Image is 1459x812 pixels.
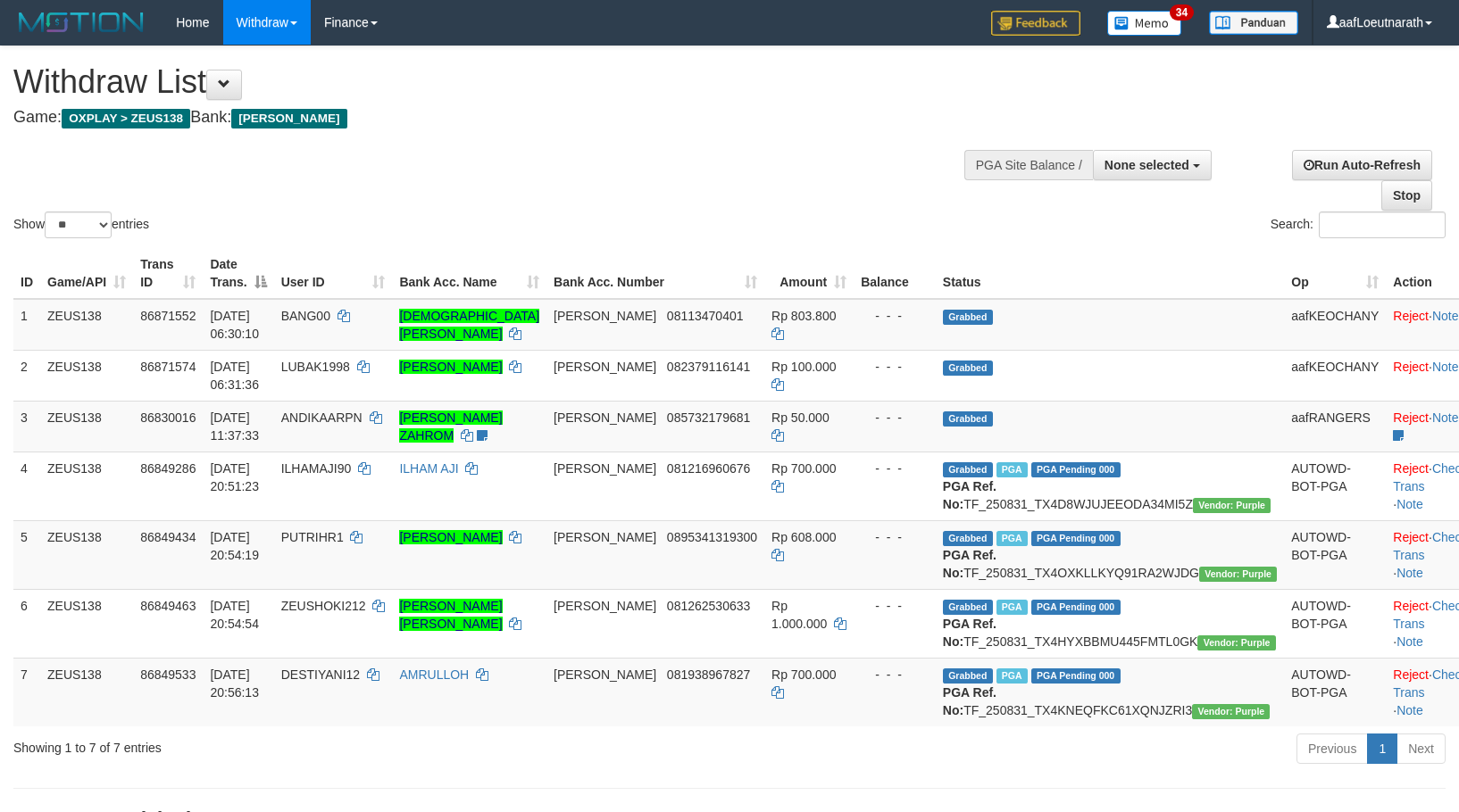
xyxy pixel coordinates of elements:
[1284,350,1386,401] td: aafKEOCHANY
[1393,309,1429,323] a: Reject
[13,401,40,452] td: 3
[943,548,996,580] b: PGA Ref. No:
[1199,567,1277,582] span: Vendor URL: https://trx4.1velocity.biz
[392,248,546,299] th: Bank Acc. Name: activate to sort column ascending
[40,248,133,299] th: Game/API: activate to sort column ascending
[943,479,996,511] b: PGA Ref. No:
[399,530,502,544] a: [PERSON_NAME]
[764,248,854,299] th: Amount: activate to sort column ascending
[210,530,259,562] span: [DATE] 20:54:19
[1396,703,1423,717] a: Note
[281,410,363,425] span: ANDIKAARPN
[40,299,133,351] td: ZEUS138
[40,401,133,452] td: ZEUS138
[854,248,936,299] th: Balance
[554,530,656,544] span: [PERSON_NAME]
[281,309,330,323] span: BANG00
[771,410,830,425] span: Rp 50.000
[140,309,196,323] span: 86871552
[771,667,836,682] span: Rp 700.000
[133,248,203,299] th: Trans ID: activate to sort column ascending
[1284,452,1386,520] td: AUTOWD-BOT-PGA
[996,531,1028,546] span: Marked by aafRornrotha
[667,667,750,682] span: Copy 081938967827 to clipboard
[936,248,1284,299] th: Status
[210,599,259,631] span: [DATE] 20:54:54
[1396,566,1423,580] a: Note
[943,462,993,477] span: Grabbed
[861,528,929,546] div: - - -
[771,461,836,476] span: Rp 700.000
[1393,599,1429,613] a: Reject
[1432,410,1459,425] a: Note
[1193,498,1271,513] span: Vendor URL: https://trx4.1velocity.biz
[1396,733,1446,764] a: Next
[281,461,352,476] span: ILHAMAJI90
[936,452,1284,520] td: TF_250831_TX4D8WJUJEEODA34MI5Z
[667,599,750,613] span: Copy 081262530633 to clipboard
[13,350,40,401] td: 2
[45,211,112,238] select: Showentries
[996,600,1028,615] span: Marked by aafRornrotha
[210,461,259,493] span: [DATE] 20:51:23
[996,462,1028,477] span: Marked by aafRornrotha
[13,9,149,36] img: MOTION_logo.png
[40,589,133,658] td: ZEUS138
[1284,248,1386,299] th: Op: activate to sort column ascending
[1031,531,1121,546] span: PGA Pending
[140,360,196,374] span: 86871574
[996,668,1028,684] span: Marked by aafRornrotha
[1393,667,1429,682] a: Reject
[1393,410,1429,425] a: Reject
[1296,733,1368,764] a: Previous
[13,658,40,726] td: 7
[210,410,259,443] span: [DATE] 11:37:33
[943,411,993,427] span: Grabbed
[667,309,744,323] span: Copy 08113470401 to clipboard
[1284,520,1386,589] td: AUTOWD-BOT-PGA
[40,658,133,726] td: ZEUS138
[943,360,993,376] span: Grabbed
[943,617,996,649] b: PGA Ref. No:
[399,667,469,682] a: AMRULLOH
[1396,497,1423,511] a: Note
[861,460,929,477] div: - - -
[936,589,1284,658] td: TF_250831_TX4HYXBBMU445FMTL0GK
[667,360,750,374] span: Copy 082379116141 to clipboard
[1393,461,1429,476] a: Reject
[399,599,502,631] a: [PERSON_NAME] [PERSON_NAME]
[281,360,350,374] span: LUBAK1998
[1284,589,1386,658] td: AUTOWD-BOT-PGA
[40,520,133,589] td: ZEUS138
[281,530,344,544] span: PUTRIHR1
[1031,668,1121,684] span: PGA Pending
[13,589,40,658] td: 6
[943,531,993,546] span: Grabbed
[1284,401,1386,452] td: aafRANGERS
[554,667,656,682] span: [PERSON_NAME]
[1192,704,1270,719] span: Vendor URL: https://trx4.1velocity.biz
[554,599,656,613] span: [PERSON_NAME]
[1197,635,1275,650] span: Vendor URL: https://trx4.1velocity.biz
[1107,11,1182,36] img: Button%20Memo.svg
[1396,634,1423,649] a: Note
[399,309,539,341] a: [DEMOGRAPHIC_DATA][PERSON_NAME]
[943,310,993,325] span: Grabbed
[861,666,929,684] div: - - -
[62,109,190,128] span: OXPLAY > ZEUS138
[861,597,929,615] div: - - -
[1284,658,1386,726] td: AUTOWD-BOT-PGA
[1170,4,1194,21] span: 34
[140,530,196,544] span: 86849434
[861,358,929,376] div: - - -
[140,667,196,682] span: 86849533
[1031,462,1121,477] span: PGA Pending
[40,452,133,520] td: ZEUS138
[140,461,196,476] span: 86849286
[210,360,259,392] span: [DATE] 06:31:36
[231,109,346,128] span: [PERSON_NAME]
[771,309,836,323] span: Rp 803.800
[13,211,149,238] label: Show entries
[13,299,40,351] td: 1
[13,64,955,100] h1: Withdraw List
